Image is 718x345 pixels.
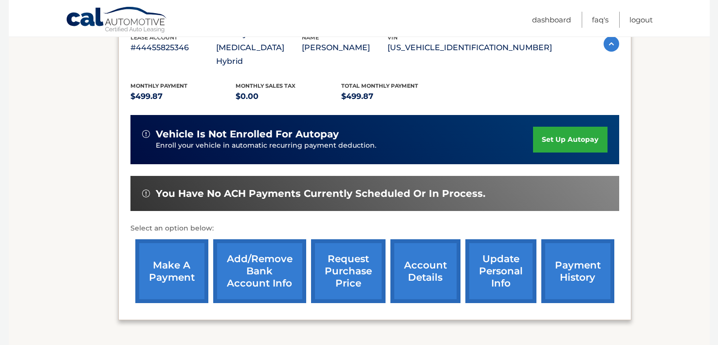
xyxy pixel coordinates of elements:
p: #44455825346 [130,41,216,55]
span: Monthly sales Tax [236,82,295,89]
p: $0.00 [236,90,341,103]
img: alert-white.svg [142,190,150,197]
p: Select an option below: [130,223,619,234]
img: accordion-active.svg [604,36,619,52]
p: [PERSON_NAME] [302,41,387,55]
span: name [302,34,319,41]
a: update personal info [465,239,536,303]
span: vin [387,34,398,41]
a: Cal Automotive [66,6,168,35]
a: request purchase price [311,239,386,303]
span: You have no ACH payments currently scheduled or in process. [156,188,485,200]
a: Logout [629,12,653,28]
p: $499.87 [341,90,447,103]
a: make a payment [135,239,208,303]
a: account details [390,239,460,303]
a: payment history [541,239,614,303]
p: $499.87 [130,90,236,103]
span: vehicle is not enrolled for autopay [156,128,339,140]
p: [US_VEHICLE_IDENTIFICATION_NUMBER] [387,41,552,55]
p: 2025 Hyundai [MEDICAL_DATA] Hybrid [216,27,302,68]
a: Dashboard [532,12,571,28]
a: set up autopay [533,127,607,153]
span: Monthly Payment [130,82,187,89]
p: Enroll your vehicle in automatic recurring payment deduction. [156,140,534,151]
a: FAQ's [592,12,608,28]
img: alert-white.svg [142,130,150,138]
span: lease account [130,34,178,41]
a: Add/Remove bank account info [213,239,306,303]
span: Total Monthly Payment [341,82,418,89]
